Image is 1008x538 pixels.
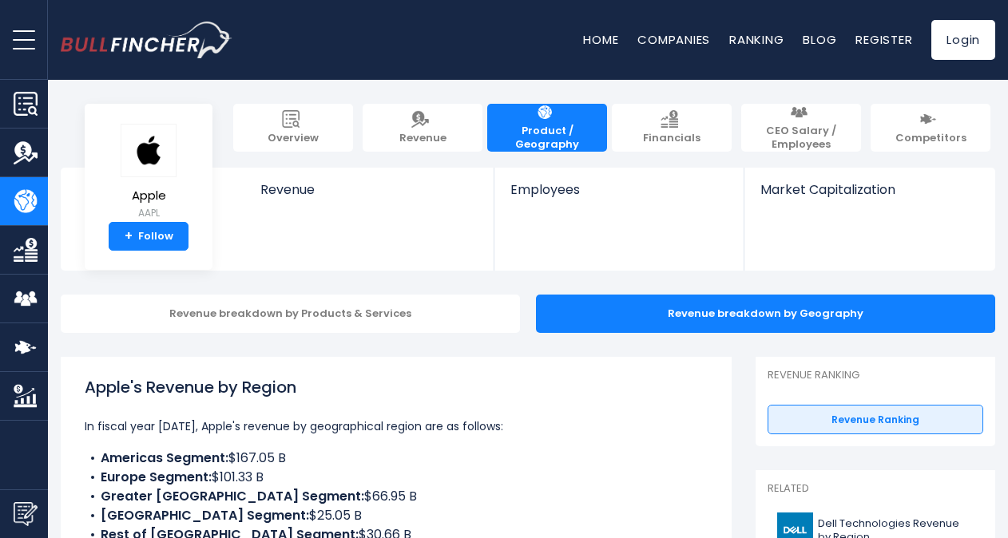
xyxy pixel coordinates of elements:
img: bullfincher logo [61,22,232,58]
a: Ranking [729,31,784,48]
a: Financials [612,104,732,152]
div: Revenue breakdown by Geography [536,295,995,333]
a: Revenue [244,168,494,224]
a: Register [855,31,912,48]
a: +Follow [109,222,189,251]
b: Greater [GEOGRAPHIC_DATA] Segment: [101,487,364,505]
li: $101.33 B [85,468,708,487]
li: $25.05 B [85,506,708,525]
span: Overview [268,132,319,145]
p: Revenue Ranking [768,369,983,382]
a: CEO Salary / Employees [741,104,861,152]
b: [GEOGRAPHIC_DATA] Segment: [101,506,309,524]
a: Go to homepage [61,22,232,58]
a: Revenue [363,104,482,152]
a: Login [931,20,995,60]
a: Overview [233,104,353,152]
a: Market Capitalization [744,168,994,224]
div: Revenue breakdown by Products & Services [61,295,520,333]
span: Financials [643,132,700,145]
a: Employees [494,168,743,224]
span: Competitors [895,132,966,145]
a: Product / Geography [487,104,607,152]
span: Product / Geography [495,125,599,152]
a: Blog [803,31,836,48]
span: Market Capitalization [760,182,978,197]
span: Apple [121,189,177,203]
p: In fiscal year [DATE], Apple's revenue by geographical region are as follows: [85,417,708,436]
b: Europe Segment: [101,468,212,486]
span: Employees [510,182,727,197]
strong: + [125,229,133,243]
a: Companies [637,31,710,48]
span: Revenue [260,182,478,197]
span: Revenue [399,132,446,145]
li: $167.05 B [85,449,708,468]
a: Competitors [871,104,990,152]
a: Revenue Ranking [768,405,983,435]
span: CEO Salary / Employees [749,125,853,152]
small: AAPL [121,206,177,220]
h1: Apple's Revenue by Region [85,375,708,399]
li: $66.95 B [85,487,708,506]
b: Americas Segment: [101,449,228,467]
a: Apple AAPL [120,123,177,223]
a: Home [583,31,618,48]
p: Related [768,482,983,496]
